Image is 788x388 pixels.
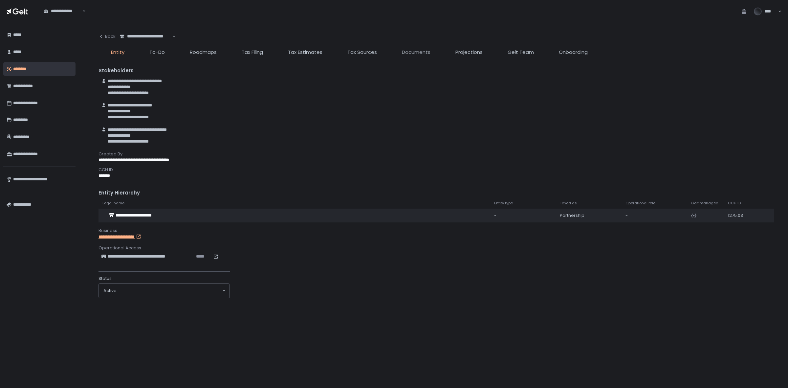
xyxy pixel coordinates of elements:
[98,245,779,251] div: Operational Access
[728,213,750,218] div: 1275.03
[625,213,683,218] div: -
[98,151,779,157] div: Created By
[98,67,779,75] div: Stakeholders
[347,49,377,56] span: Tax Sources
[98,276,112,282] span: Status
[559,49,588,56] span: Onboarding
[39,4,86,18] div: Search for option
[98,167,779,173] div: CCH ID
[98,34,116,39] div: Back
[102,201,124,206] span: Legal name
[171,33,172,40] input: Search for option
[728,201,741,206] span: CCH ID
[149,49,165,56] span: To-Do
[625,201,655,206] span: Operational role
[242,49,263,56] span: Tax Filing
[494,213,552,218] div: -
[691,201,718,206] span: Gelt managed
[455,49,483,56] span: Projections
[190,49,217,56] span: Roadmaps
[116,30,176,43] div: Search for option
[288,49,322,56] span: Tax Estimates
[508,49,534,56] span: Gelt Team
[98,228,779,234] div: Business
[98,189,779,197] div: Entity Hierarchy
[494,201,513,206] span: Entity type
[111,49,124,56] span: Entity
[98,30,116,43] button: Back
[117,287,222,294] input: Search for option
[402,49,430,56] span: Documents
[560,213,618,218] div: Partnership
[103,288,117,294] span: active
[560,201,577,206] span: Taxed as
[99,284,230,298] div: Search for option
